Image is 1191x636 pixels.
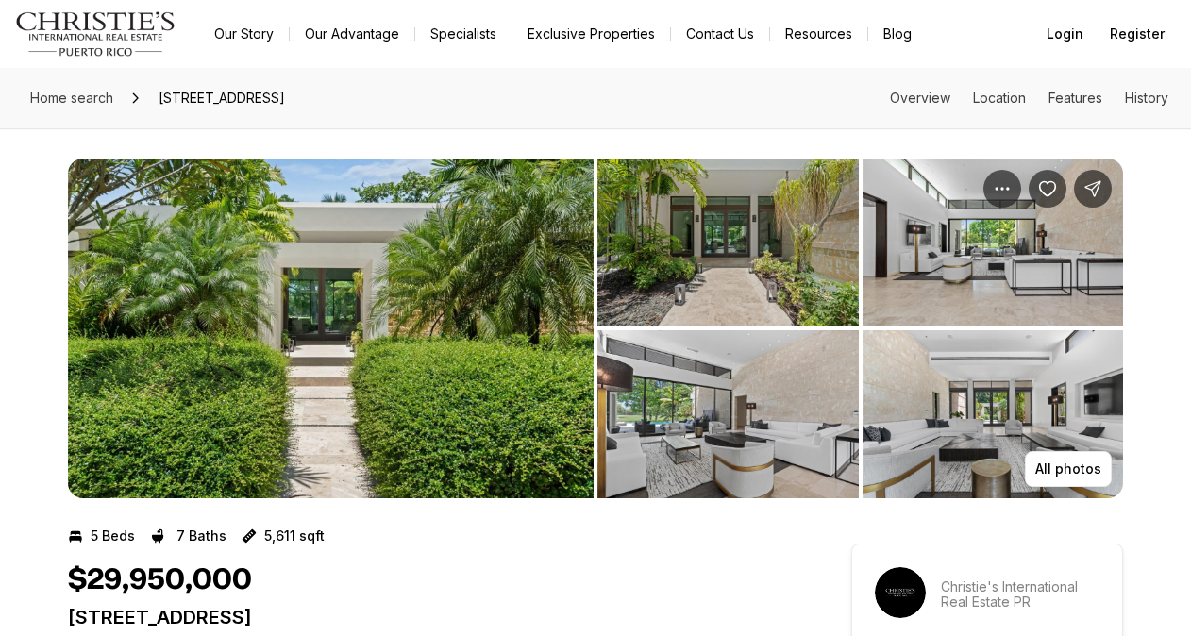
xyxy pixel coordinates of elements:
a: Exclusive Properties [512,21,670,47]
button: Share Property: 200 DORADO BEACH DR #3 [1074,170,1112,208]
span: Home search [30,90,113,106]
span: [STREET_ADDRESS] [151,83,293,113]
a: Resources [770,21,867,47]
a: Our Story [199,21,289,47]
img: logo [15,11,176,57]
p: 5,611 sqft [264,528,325,544]
button: Register [1099,15,1176,53]
li: 1 of 18 [68,159,594,498]
div: Listing Photos [68,159,1123,498]
button: All photos [1025,451,1112,487]
button: View image gallery [68,159,594,498]
a: Blog [868,21,927,47]
a: Skip to: Overview [890,90,950,106]
span: Register [1110,26,1165,42]
p: All photos [1035,461,1101,477]
a: Skip to: Features [1048,90,1102,106]
a: Home search [23,83,121,113]
button: View image gallery [863,330,1124,498]
button: View image gallery [597,159,859,326]
a: Skip to: History [1125,90,1168,106]
button: Login [1035,15,1095,53]
a: Skip to: Location [973,90,1026,106]
button: View image gallery [863,159,1124,326]
p: 5 Beds [91,528,135,544]
p: [STREET_ADDRESS] [68,606,783,628]
span: Login [1047,26,1083,42]
button: 7 Baths [150,521,226,551]
p: Christie's International Real Estate PR [941,579,1099,610]
button: Property options [983,170,1021,208]
nav: Page section menu [890,91,1168,106]
p: 7 Baths [176,528,226,544]
button: Contact Us [671,21,769,47]
button: View image gallery [597,330,859,498]
h1: $29,950,000 [68,562,252,598]
button: Save Property: 200 DORADO BEACH DR #3 [1029,170,1066,208]
a: Specialists [415,21,512,47]
a: Our Advantage [290,21,414,47]
li: 2 of 18 [597,159,1123,498]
